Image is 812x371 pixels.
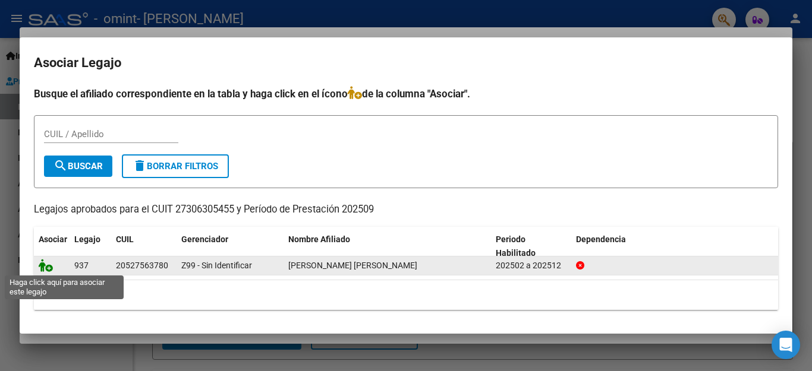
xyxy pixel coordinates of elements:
[122,154,229,178] button: Borrar Filtros
[34,202,778,217] p: Legajos aprobados para el CUIT 27306305455 y Período de Prestación 202509
[288,234,350,244] span: Nombre Afiliado
[181,261,252,270] span: Z99 - Sin Identificar
[34,86,778,102] h4: Busque el afiliado correspondiente en la tabla y haga click en el ícono de la columna "Asociar".
[284,227,491,266] datatable-header-cell: Nombre Afiliado
[74,261,89,270] span: 937
[133,161,218,172] span: Borrar Filtros
[576,234,626,244] span: Dependencia
[288,261,417,270] span: LUNA RATNER MARTIN EZEQUIEL
[34,280,778,310] div: 1 registros
[39,234,67,244] span: Asociar
[496,234,536,258] span: Periodo Habilitado
[111,227,177,266] datatable-header-cell: CUIL
[53,161,103,172] span: Buscar
[34,52,778,74] h2: Asociar Legajo
[133,158,147,173] mat-icon: delete
[53,158,68,173] mat-icon: search
[491,227,571,266] datatable-header-cell: Periodo Habilitado
[181,234,228,244] span: Gerenciador
[496,259,566,272] div: 202502 a 202512
[44,156,112,177] button: Buscar
[116,259,168,272] div: 20527563780
[177,227,284,266] datatable-header-cell: Gerenciador
[74,234,100,244] span: Legajo
[70,227,111,266] datatable-header-cell: Legajo
[772,331,800,359] div: Open Intercom Messenger
[116,234,134,244] span: CUIL
[34,227,70,266] datatable-header-cell: Asociar
[571,227,779,266] datatable-header-cell: Dependencia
